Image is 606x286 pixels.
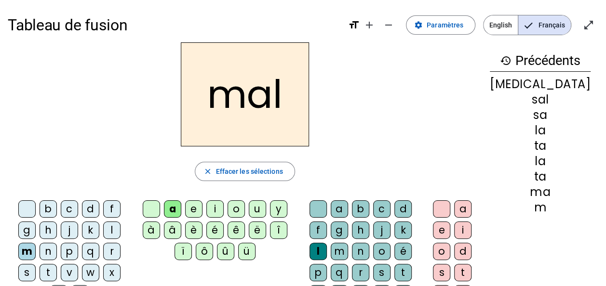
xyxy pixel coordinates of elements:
[206,221,224,239] div: é
[18,243,36,260] div: m
[61,200,78,218] div: c
[331,243,348,260] div: m
[82,243,99,260] div: q
[394,264,412,281] div: t
[270,221,287,239] div: î
[40,221,57,239] div: h
[195,162,295,181] button: Effacer les sélections
[583,19,594,31] mat-icon: open_in_full
[394,200,412,218] div: d
[82,221,99,239] div: k
[181,42,309,146] h2: mal
[490,94,591,105] div: sal
[61,221,78,239] div: j
[394,221,412,239] div: k
[228,221,245,239] div: ê
[40,200,57,218] div: b
[331,200,348,218] div: a
[490,156,591,167] div: la
[270,200,287,218] div: y
[454,243,471,260] div: d
[331,221,348,239] div: g
[175,243,192,260] div: ï
[490,140,591,152] div: ta
[310,264,327,281] div: p
[40,243,57,260] div: n
[238,243,256,260] div: ü
[427,19,463,31] span: Paramètres
[348,19,360,31] mat-icon: format_size
[217,243,234,260] div: û
[103,221,121,239] div: l
[8,10,340,40] h1: Tableau de fusion
[103,264,121,281] div: x
[490,202,591,213] div: m
[196,243,213,260] div: ô
[433,221,450,239] div: e
[373,221,391,239] div: j
[490,171,591,182] div: ta
[579,15,598,35] button: Entrer en plein écran
[454,264,471,281] div: t
[518,15,571,35] span: Français
[352,243,369,260] div: n
[484,15,518,35] span: English
[164,221,181,239] div: â
[352,264,369,281] div: r
[18,221,36,239] div: g
[18,264,36,281] div: s
[164,200,181,218] div: a
[206,200,224,218] div: i
[61,243,78,260] div: p
[490,109,591,121] div: sa
[143,221,160,239] div: à
[185,200,202,218] div: e
[406,15,475,35] button: Paramètres
[228,200,245,218] div: o
[215,166,283,177] span: Effacer les sélections
[360,15,379,35] button: Augmenter la taille de la police
[373,200,391,218] div: c
[454,200,471,218] div: a
[373,264,391,281] div: s
[364,19,375,31] mat-icon: add
[185,221,202,239] div: è
[490,186,591,198] div: ma
[331,264,348,281] div: q
[454,221,471,239] div: i
[379,15,398,35] button: Diminuer la taille de la police
[82,200,99,218] div: d
[490,50,591,72] h3: Précédents
[103,200,121,218] div: f
[249,221,266,239] div: ë
[414,21,423,29] mat-icon: settings
[394,243,412,260] div: é
[373,243,391,260] div: o
[249,200,266,218] div: u
[310,221,327,239] div: f
[383,19,394,31] mat-icon: remove
[500,55,512,66] mat-icon: history
[352,200,369,218] div: b
[433,243,450,260] div: o
[352,221,369,239] div: h
[483,15,571,35] mat-button-toggle-group: Language selection
[490,125,591,136] div: la
[103,243,121,260] div: r
[203,167,212,176] mat-icon: close
[490,78,591,90] div: [MEDICAL_DATA]
[61,264,78,281] div: v
[82,264,99,281] div: w
[310,243,327,260] div: l
[40,264,57,281] div: t
[433,264,450,281] div: s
